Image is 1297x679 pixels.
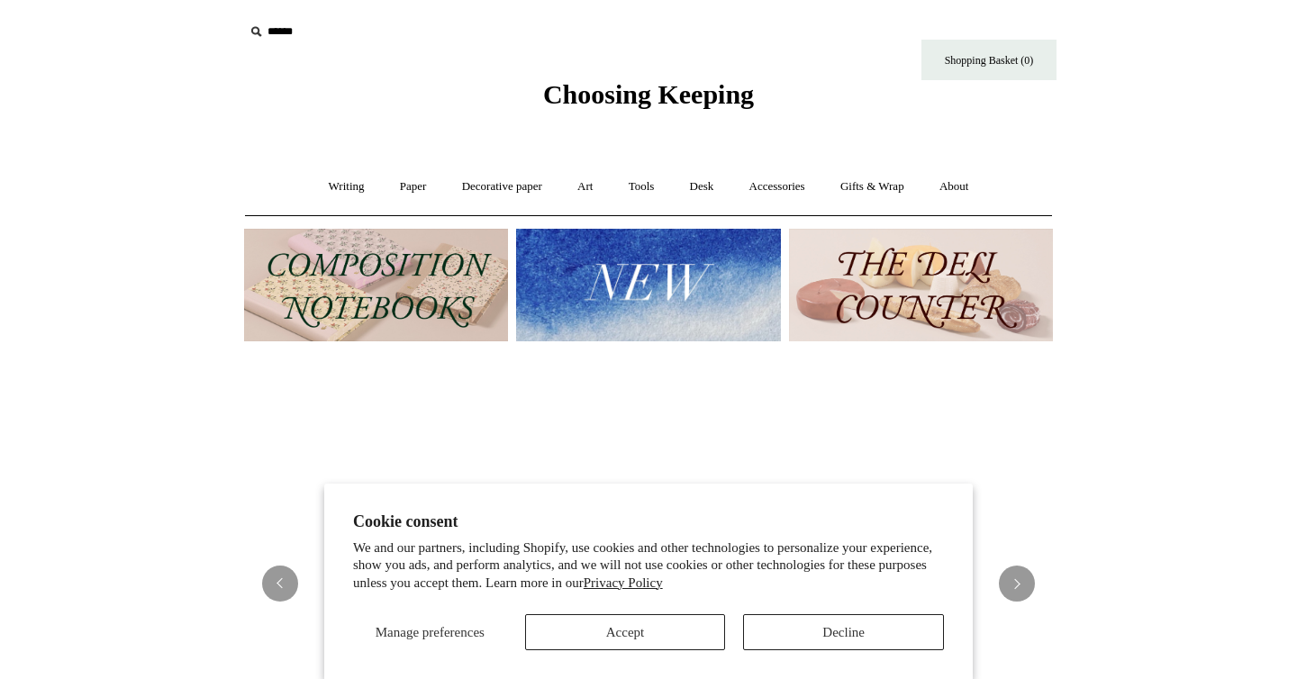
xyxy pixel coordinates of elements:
[353,614,507,650] button: Manage preferences
[674,163,730,211] a: Desk
[516,229,780,341] img: New.jpg__PID:f73bdf93-380a-4a35-bcfe-7823039498e1
[921,40,1057,80] a: Shopping Basket (0)
[923,163,985,211] a: About
[543,94,754,106] a: Choosing Keeping
[262,566,298,602] button: Previous
[561,163,609,211] a: Art
[612,163,671,211] a: Tools
[824,163,921,211] a: Gifts & Wrap
[353,539,944,593] p: We and our partners, including Shopify, use cookies and other technologies to personalize your ex...
[244,229,508,341] img: 202302 Composition ledgers.jpg__PID:69722ee6-fa44-49dd-a067-31375e5d54ec
[353,512,944,531] h2: Cookie consent
[384,163,443,211] a: Paper
[789,229,1053,341] img: The Deli Counter
[733,163,821,211] a: Accessories
[446,163,558,211] a: Decorative paper
[376,625,485,639] span: Manage preferences
[743,614,944,650] button: Decline
[999,566,1035,602] button: Next
[543,79,754,109] span: Choosing Keeping
[525,614,726,650] button: Accept
[584,575,663,590] a: Privacy Policy
[313,163,381,211] a: Writing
